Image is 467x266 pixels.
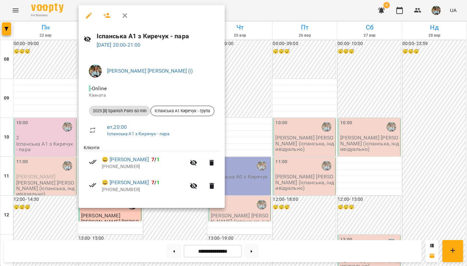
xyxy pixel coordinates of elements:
a: 😀 [PERSON_NAME] [102,156,149,163]
span: 2025 [8] Spanish Pairs 60 min [89,108,150,114]
span: 7 [151,179,154,186]
img: 856b7ccd7d7b6bcc05e1771fbbe895a7.jfif [89,65,102,78]
h6: Іспанська А1 з Киречук - пара [97,31,220,41]
span: - Online [89,85,108,91]
div: Іспанська А1 Киречук - група [150,106,214,116]
span: 1 [157,156,160,163]
b: / [151,156,159,163]
span: Іспанська А1 Киречук - група [151,108,214,114]
b: / [151,179,159,186]
span: 1 [157,179,160,186]
ul: Клієнти [84,144,220,200]
svg: Візит сплачено [89,181,97,189]
p: Кімната [89,92,214,99]
svg: Візит сплачено [89,158,97,166]
a: [PERSON_NAME] [PERSON_NAME] (і) [107,68,193,74]
span: 7 [151,156,154,163]
a: 😀 [PERSON_NAME] [102,179,149,187]
a: Іспанська А1 з Киречук - пара [107,131,169,136]
a: вт , 20:00 [107,124,127,130]
p: [PHONE_NUMBER] [102,163,186,170]
p: [PHONE_NUMBER] [102,187,186,193]
a: [DATE] 20:00-21:00 [97,42,141,48]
